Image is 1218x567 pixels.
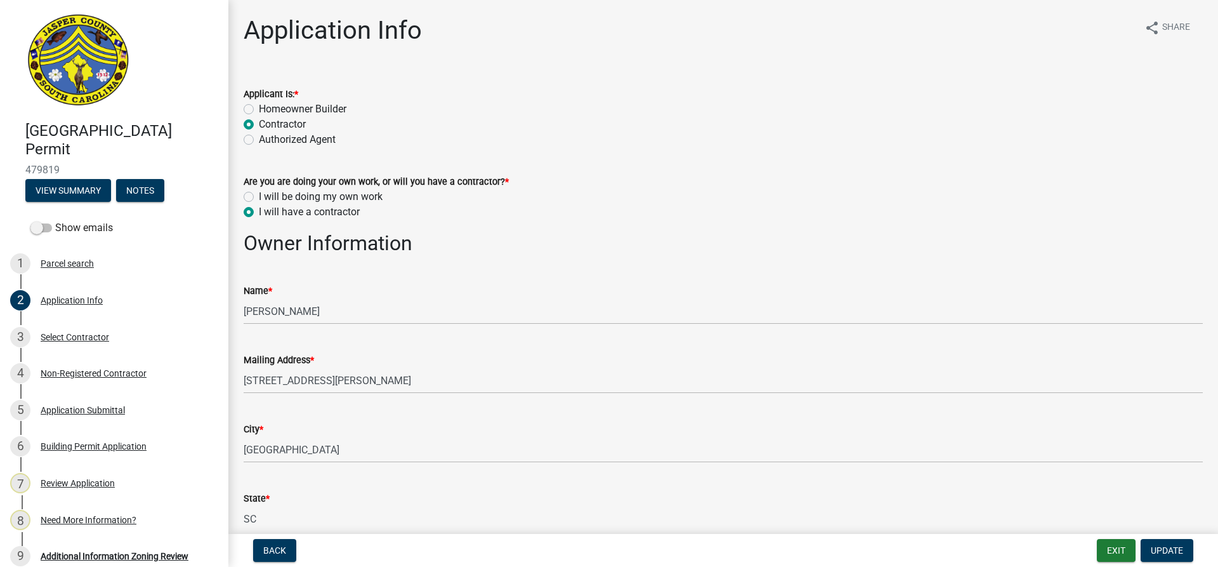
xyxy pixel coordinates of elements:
[41,369,147,378] div: Non-Registered Contractor
[25,179,111,202] button: View Summary
[10,327,30,347] div: 3
[1134,15,1200,40] button: shareShare
[41,552,188,561] div: Additional Information Zoning Review
[259,102,346,117] label: Homeowner Builder
[259,132,336,147] label: Authorized Agent
[25,13,131,109] img: Jasper County, South Carolina
[244,287,272,296] label: Name
[1151,545,1183,556] span: Update
[244,495,270,504] label: State
[259,117,306,132] label: Contractor
[116,186,164,196] wm-modal-confirm: Notes
[116,179,164,202] button: Notes
[253,539,296,562] button: Back
[1097,539,1136,562] button: Exit
[10,546,30,566] div: 9
[25,164,203,176] span: 479819
[1162,20,1190,36] span: Share
[1141,539,1193,562] button: Update
[244,356,314,365] label: Mailing Address
[244,90,298,99] label: Applicant Is:
[41,406,125,415] div: Application Submittal
[10,510,30,530] div: 8
[259,204,360,220] label: I will have a contractor
[41,259,94,268] div: Parcel search
[41,296,103,305] div: Application Info
[263,545,286,556] span: Back
[10,253,30,274] div: 1
[244,15,422,46] h1: Application Info
[10,290,30,310] div: 2
[41,516,136,524] div: Need More Information?
[41,442,147,451] div: Building Permit Application
[10,436,30,457] div: 6
[25,186,111,196] wm-modal-confirm: Summary
[30,220,113,236] label: Show emails
[1144,20,1160,36] i: share
[10,363,30,384] div: 4
[10,400,30,420] div: 5
[25,122,218,159] h4: [GEOGRAPHIC_DATA] Permit
[10,473,30,493] div: 7
[244,178,509,187] label: Are you are doing your own work, or will you have a contractor?
[244,425,263,434] label: City
[41,333,109,342] div: Select Contractor
[244,231,1203,255] h2: Owner Information
[259,189,383,204] label: I will be doing my own work
[41,479,115,488] div: Review Application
